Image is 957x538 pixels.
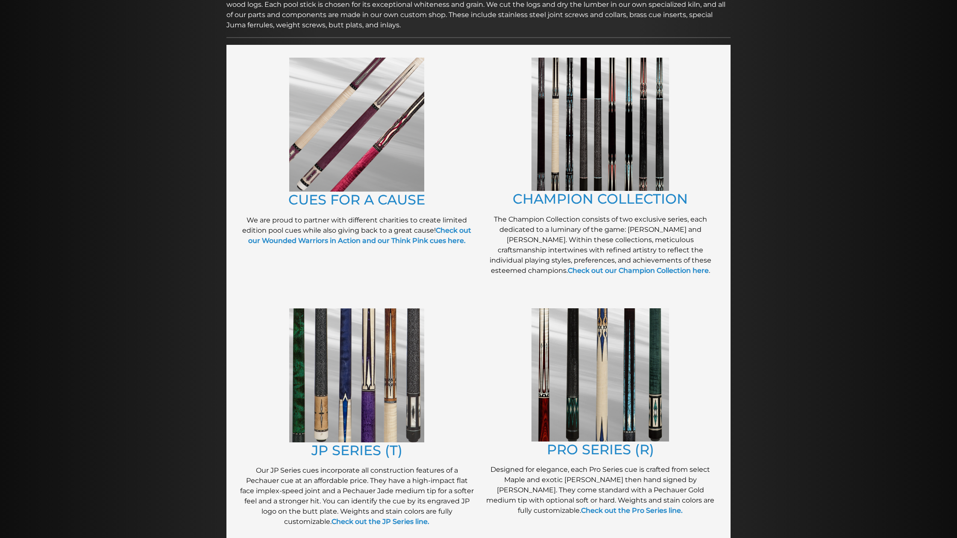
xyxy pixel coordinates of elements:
a: PRO SERIES (R) [547,441,654,458]
a: Check out our Champion Collection here [568,266,709,275]
p: The Champion Collection consists of two exclusive series, each dedicated to a luminary of the gam... [483,214,718,276]
a: JP SERIES (T) [311,442,402,459]
p: Our JP Series cues incorporate all construction features of a Pechauer cue at an affordable price... [239,465,474,527]
a: CUES FOR A CAUSE [288,191,425,208]
a: Check out the Pro Series line. [581,506,683,515]
p: We are proud to partner with different charities to create limited edition pool cues while also g... [239,215,474,246]
p: Designed for elegance, each Pro Series cue is crafted from select Maple and exotic [PERSON_NAME] ... [483,465,718,516]
a: Check out our Wounded Warriors in Action and our Think Pink cues here. [248,226,472,245]
a: Check out the JP Series line. [332,518,429,526]
a: CHAMPION COLLECTION [513,190,688,207]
